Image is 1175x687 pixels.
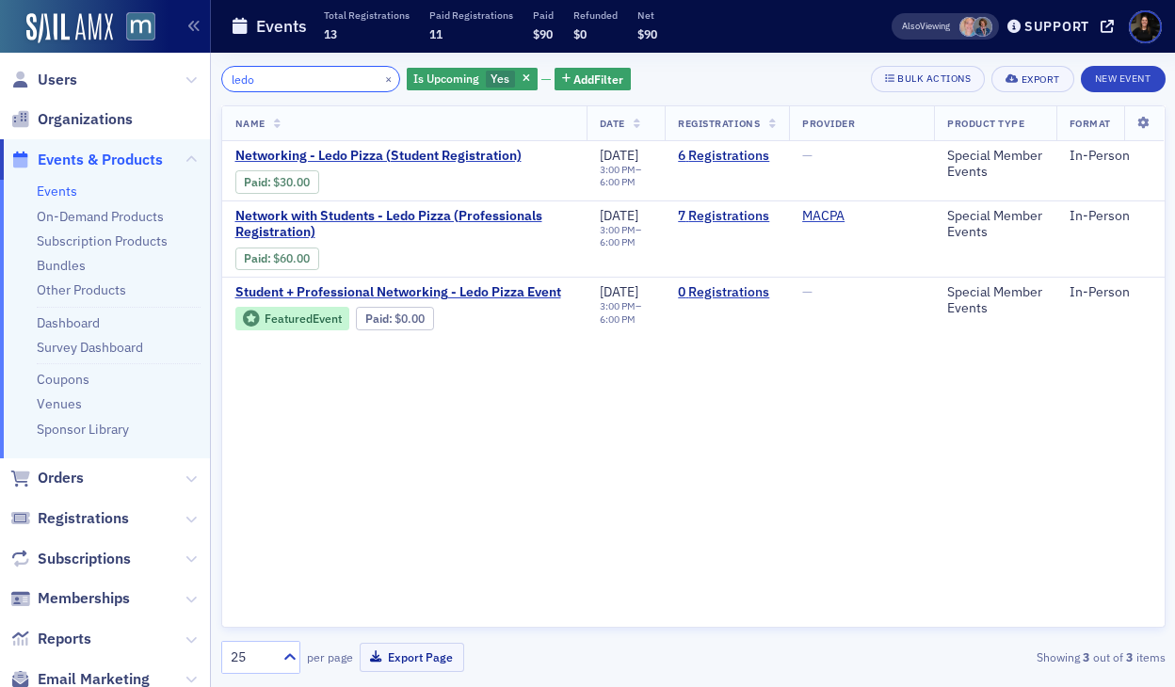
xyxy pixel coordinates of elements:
span: Format [1070,117,1111,130]
div: – [600,164,652,188]
span: $30.00 [273,175,310,189]
div: Special Member Events [947,148,1043,181]
a: On-Demand Products [37,208,164,225]
span: Subscriptions [38,549,131,569]
span: : [244,251,273,265]
a: Coupons [37,371,89,388]
a: Registrations [10,508,129,529]
span: Add Filter [573,71,623,88]
p: Net [637,8,657,22]
div: – [600,224,652,248]
span: Date [600,117,625,130]
span: $90 [533,26,553,41]
a: Paid [365,312,389,326]
div: Paid: 6 - $6000 [235,248,319,270]
a: 6 Registrations [678,148,776,165]
h1: Events [256,15,307,38]
span: Product Type [947,117,1024,130]
span: 11 [429,26,443,41]
span: Student + Professional Networking - Ledo Pizza Event [235,284,561,301]
label: per page [307,648,353,665]
a: Subscriptions [10,549,131,569]
a: 0 Registrations [678,284,776,301]
div: In-Person [1070,208,1151,225]
p: Paid Registrations [429,8,513,22]
button: Export [991,66,1073,92]
a: Memberships [10,588,130,609]
div: Export [1022,74,1060,85]
span: Name [235,117,266,130]
a: 7 Registrations [678,208,776,225]
p: Refunded [573,8,618,22]
time: 3:00 PM [600,299,636,312]
a: Sponsor Library [37,421,129,438]
span: Viewing [902,20,950,33]
span: — [802,283,813,300]
span: Registrations [678,117,760,130]
span: 13 [324,26,337,41]
span: Yes [491,71,509,86]
a: Student + Professional Networking - Ledo Pizza Event [235,284,573,301]
time: 6:00 PM [600,235,636,248]
div: – [600,300,652,325]
span: Registrations [38,508,129,529]
span: [DATE] [600,207,638,224]
button: Bulk Actions [871,66,985,92]
time: 3:00 PM [600,223,636,236]
div: Paid: 0 - $0 [356,307,433,329]
time: 6:00 PM [600,312,636,326]
span: Profile [1129,10,1162,43]
button: New Event [1081,66,1166,92]
div: Featured Event [235,307,350,330]
span: — [802,147,813,164]
a: Reports [10,629,91,649]
a: Dashboard [37,314,100,331]
div: Also [902,20,920,32]
div: In-Person [1070,284,1151,301]
span: Dee Sullivan [959,17,979,37]
span: : [244,175,273,189]
span: Organizations [38,109,133,130]
span: $0.00 [394,312,425,326]
span: Orders [38,468,84,488]
span: $60.00 [273,251,310,265]
a: Network with Students - Ledo Pizza (Professionals Registration) [235,208,573,241]
a: Users [10,70,77,90]
a: MACPA [802,208,845,225]
a: Orders [10,468,84,488]
p: Total Registrations [324,8,410,22]
a: Bundles [37,257,86,274]
span: Chris Dougherty [973,17,992,37]
span: : [365,312,394,326]
div: Featured Event [265,313,342,324]
a: Venues [37,395,82,412]
a: Networking - Ledo Pizza (Student Registration) [235,148,552,165]
span: Memberships [38,588,130,609]
div: Showing out of items [863,648,1165,665]
a: Subscription Products [37,232,168,249]
span: Reports [38,629,91,649]
a: Organizations [10,109,133,130]
div: In-Person [1070,148,1151,165]
span: [DATE] [600,147,638,164]
img: SailAMX [26,13,113,43]
a: Other Products [37,281,126,298]
strong: 3 [1123,648,1136,665]
div: 25 [231,647,272,667]
span: [DATE] [600,283,638,300]
button: Export Page [360,643,464,672]
div: Bulk Actions [897,73,971,84]
span: $90 [637,26,657,41]
time: 6:00 PM [600,175,636,188]
a: Events [37,183,77,200]
a: Events & Products [10,150,163,170]
strong: 3 [1080,648,1093,665]
div: Paid: 10 - $3000 [235,170,319,193]
a: Survey Dashboard [37,339,143,356]
a: Paid [244,175,267,189]
span: MACPA [802,208,921,225]
a: New Event [1081,69,1166,86]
